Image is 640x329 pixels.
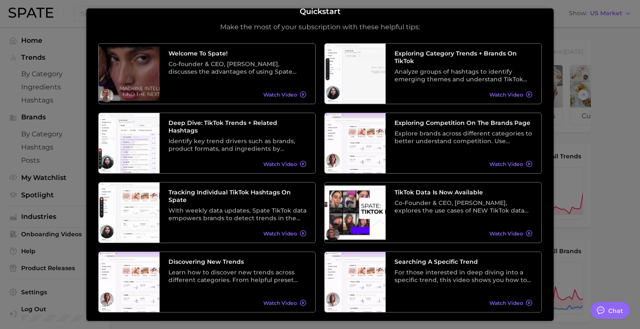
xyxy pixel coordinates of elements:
[394,130,532,145] div: Explore brands across different categories to better understand competition. Use different preset...
[394,188,532,196] h3: TikTok data is now available
[324,252,542,312] a: Searching A Specific TrendFor those interested in deep diving into a specific trend, this video s...
[394,268,532,284] div: For those interested in deep diving into a specific trend, this video shows you how to search tre...
[168,119,306,134] h3: Deep Dive: TikTok Trends + Related Hashtags
[394,119,532,127] h3: Exploring Competition on the Brands Page
[220,23,420,31] p: Make the most of your subscription with these helpful tips:
[98,113,316,174] a: Deep Dive: TikTok Trends + Related HashtagsIdentify key trend drivers such as brands, product for...
[168,258,306,265] h3: Discovering New Trends
[263,300,297,306] span: Watch Video
[324,43,542,104] a: Exploring Category Trends + Brands on TikTokAnalyze groups of hashtags to identify emerging theme...
[324,182,542,243] a: TikTok data is now availableCo-Founder & CEO, [PERSON_NAME], explores the use cases of NEW TikTok...
[489,161,523,167] span: Watch Video
[489,300,523,306] span: Watch Video
[263,91,297,98] span: Watch Video
[98,182,316,243] a: Tracking Individual TikTok Hashtags on SpateWith weekly data updates, Spate TikTok data empowers ...
[168,268,306,284] div: Learn how to discover new trends across different categories. From helpful preset filters to diff...
[394,258,532,265] h3: Searching A Specific Trend
[168,50,306,57] h3: Welcome to Spate!
[324,113,542,174] a: Exploring Competition on the Brands PageExplore brands across different categories to better unde...
[168,207,306,222] div: With weekly data updates, Spate TikTok data empowers brands to detect trends in the earliest stag...
[98,43,316,104] a: Welcome to Spate!Co-founder & CEO, [PERSON_NAME], discusses the advantages of using Spate data as...
[394,68,532,83] div: Analyze groups of hashtags to identify emerging themes and understand TikTok trends at a higher l...
[394,199,532,214] div: Co-Founder & CEO, [PERSON_NAME], explores the use cases of NEW TikTok data and its relationship w...
[168,137,306,152] div: Identify key trend drivers such as brands, product formats, and ingredients by leveraging a categ...
[489,91,523,98] span: Watch Video
[263,161,297,167] span: Watch Video
[263,230,297,237] span: Watch Video
[168,60,306,75] div: Co-founder & CEO, [PERSON_NAME], discusses the advantages of using Spate data as well as its vari...
[98,252,316,312] a: Discovering New TrendsLearn how to discover new trends across different categories. From helpful ...
[168,188,306,204] h3: Tracking Individual TikTok Hashtags on Spate
[394,50,532,65] h3: Exploring Category Trends + Brands on TikTok
[300,7,341,16] h2: Quickstart
[489,230,523,237] span: Watch Video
